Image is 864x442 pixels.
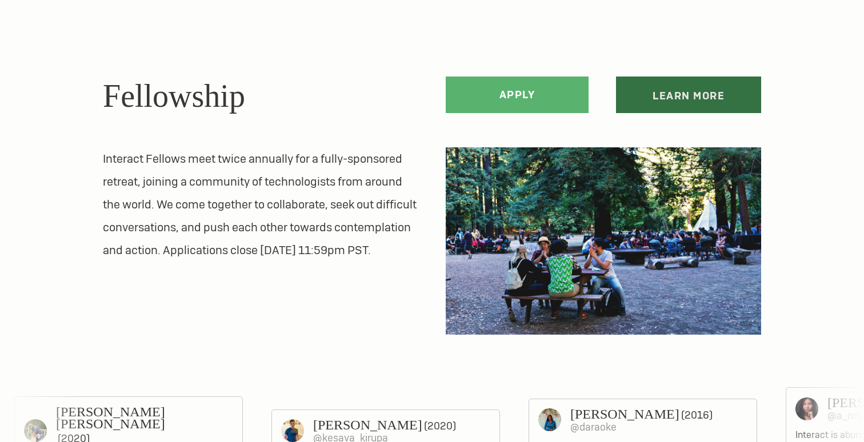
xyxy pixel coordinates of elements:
img: Kesava Dinakaran's Profile Picture [281,419,304,442]
h4: (2016) [681,411,713,420]
h2: Fellowship [103,72,418,120]
p: Interact Fellows meet twice annually for a fully-sponsored retreat, joining a community of techno... [103,147,418,262]
img: Anna Wang's Profile Picture [795,397,818,420]
img: Kennedy Ekezie-Joseph's Profile Picture [24,419,47,442]
h3: [PERSON_NAME] [PERSON_NAME] [56,406,233,430]
h4: (2020) [424,421,456,431]
h3: [PERSON_NAME] [570,408,679,420]
img: Dara Oke's Profile Picture [538,408,561,431]
h3: [PERSON_NAME] [313,419,422,431]
a: Apply [446,77,589,113]
h4: @daraoke [570,423,713,432]
a: Learn more [616,77,761,113]
img: Lunchtime discussion at an Interact Retreat [446,147,761,335]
